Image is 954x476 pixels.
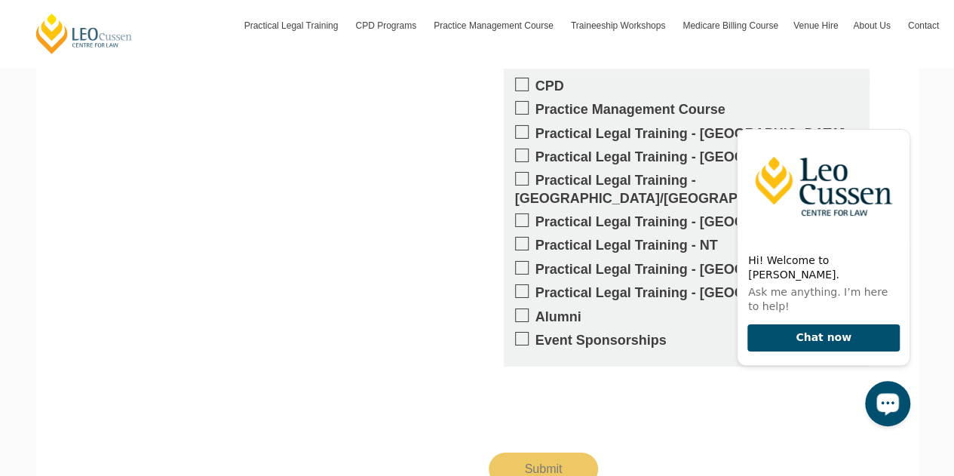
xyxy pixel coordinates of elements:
a: Medicare Billing Course [675,4,786,48]
a: Practical Legal Training [237,4,348,48]
label: Practical Legal Training - [GEOGRAPHIC_DATA] [515,261,858,278]
label: Practical Legal Training - [GEOGRAPHIC_DATA]/[GEOGRAPHIC_DATA] [515,172,858,207]
a: Venue Hire [786,4,845,48]
a: About Us [845,4,900,48]
label: Practical Legal Training - NT [515,237,858,254]
a: CPD Programs [348,4,426,48]
label: Practical Legal Training - [GEOGRAPHIC_DATA] [515,149,858,166]
label: Practical Legal Training - [GEOGRAPHIC_DATA] [515,125,858,143]
label: CPD [515,78,858,95]
iframe: reCAPTCHA [489,379,718,438]
label: Practical Legal Training - [GEOGRAPHIC_DATA] [515,284,858,302]
label: Event Sponsorships [515,332,858,349]
iframe: LiveChat chat widget [725,116,916,438]
a: Contact [900,4,946,48]
label: Practical Legal Training - [GEOGRAPHIC_DATA] [515,213,858,231]
a: Practice Management Course [426,4,563,48]
label: Alumni [515,309,858,326]
a: [PERSON_NAME] Centre for Law [34,12,134,55]
a: Traineeship Workshops [563,4,675,48]
label: Practice Management Course [515,101,858,118]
